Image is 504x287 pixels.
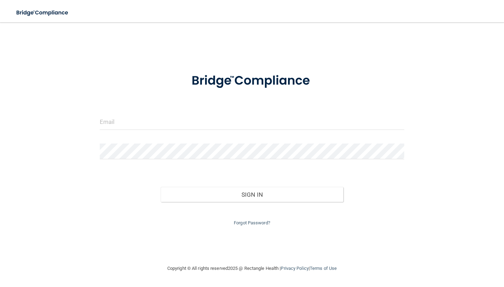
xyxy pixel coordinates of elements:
[10,6,75,20] img: bridge_compliance_login_screen.278c3ca4.svg
[310,266,337,271] a: Terms of Use
[100,114,404,130] input: Email
[161,187,343,202] button: Sign In
[234,220,270,225] a: Forgot Password?
[281,266,308,271] a: Privacy Policy
[178,64,325,97] img: bridge_compliance_login_screen.278c3ca4.svg
[124,257,380,280] div: Copyright © All rights reserved 2025 @ Rectangle Health | |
